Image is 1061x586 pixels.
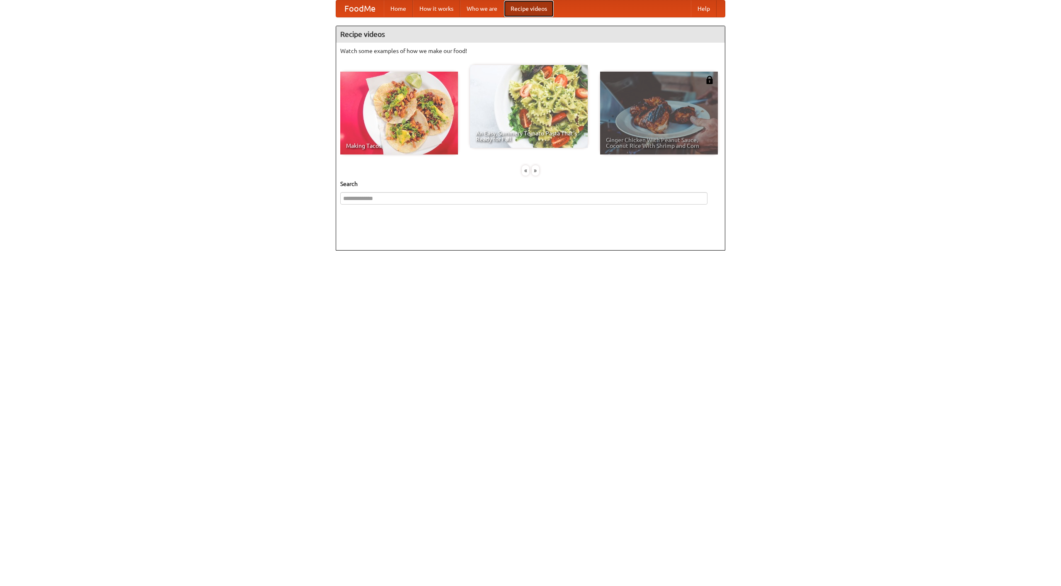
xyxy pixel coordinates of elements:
a: An Easy, Summery Tomato Pasta That's Ready for Fall [470,65,588,148]
a: FoodMe [336,0,384,17]
a: How it works [413,0,460,17]
a: Making Tacos [340,72,458,154]
a: Who we are [460,0,504,17]
span: Making Tacos [346,143,452,149]
h5: Search [340,180,721,188]
a: Home [384,0,413,17]
a: Help [691,0,717,17]
span: An Easy, Summery Tomato Pasta That's Ready for Fall [476,130,582,142]
img: 483408.png [705,76,714,84]
a: Recipe videos [504,0,554,17]
div: » [532,165,539,176]
p: Watch some examples of how we make our food! [340,47,721,55]
div: « [522,165,529,176]
h4: Recipe videos [336,26,725,43]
